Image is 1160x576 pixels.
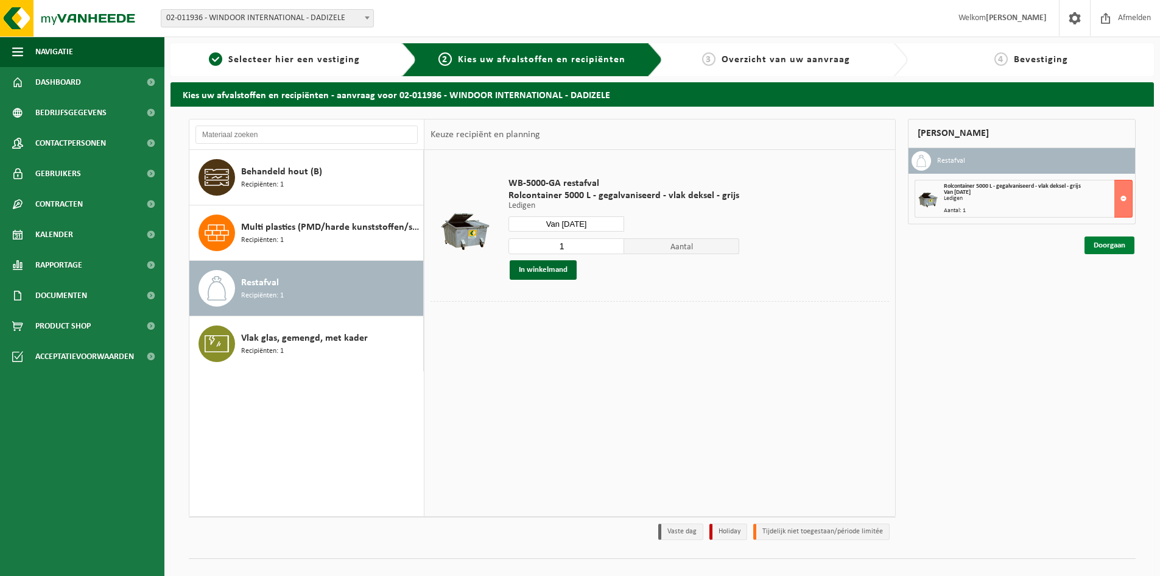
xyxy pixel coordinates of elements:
[177,52,392,67] a: 1Selecteer hier een vestiging
[241,179,284,191] span: Recipiënten: 1
[508,177,739,190] span: WB-5000-GA restafval
[35,250,82,280] span: Rapportage
[228,55,360,65] span: Selecteer hier een vestiging
[241,346,284,357] span: Recipiënten: 1
[35,37,73,67] span: Navigatie
[189,261,424,316] button: Restafval Recipiënten: 1
[241,331,368,346] span: Vlak glas, gemengd, met kader
[35,128,106,158] span: Contactpersonen
[994,52,1008,66] span: 4
[944,189,971,196] strong: Van [DATE]
[241,235,284,246] span: Recipiënten: 1
[508,216,624,232] input: Selecteer datum
[241,220,420,235] span: Multi plastics (PMD/harde kunststoffen/spanbanden/EPS/folie naturel/folie gemengd)
[161,9,374,27] span: 02-011936 - WINDOOR INTERNATIONAL - DADIZELE
[944,183,1081,190] span: Rolcontainer 5000 L - gegalvaniseerd - vlak deksel - grijs
[458,55,625,65] span: Kies uw afvalstoffen en recipiënten
[241,290,284,302] span: Recipiënten: 1
[753,524,890,540] li: Tijdelijk niet toegestaan/période limitée
[35,280,87,311] span: Documenten
[189,150,424,205] button: Behandeld hout (B) Recipiënten: 1
[908,119,1136,148] div: [PERSON_NAME]
[510,260,577,280] button: In winkelmand
[944,208,1132,214] div: Aantal: 1
[722,55,850,65] span: Overzicht van uw aanvraag
[986,13,1047,23] strong: [PERSON_NAME]
[35,67,81,98] span: Dashboard
[424,119,546,150] div: Keuze recipiënt en planning
[35,311,91,341] span: Product Shop
[241,165,322,179] span: Behandeld hout (B)
[35,219,73,250] span: Kalender
[1084,236,1134,254] a: Doorgaan
[438,52,452,66] span: 2
[241,276,279,290] span: Restafval
[709,524,747,540] li: Holiday
[508,202,739,210] p: Ledigen
[195,126,418,144] input: Materiaal zoeken
[702,52,715,66] span: 3
[170,82,1154,106] h2: Kies uw afvalstoffen en recipiënten - aanvraag voor 02-011936 - WINDOOR INTERNATIONAL - DADIZELE
[508,190,739,202] span: Rolcontainer 5000 L - gegalvaniseerd - vlak deksel - grijs
[189,316,424,371] button: Vlak glas, gemengd, met kader Recipiënten: 1
[658,524,703,540] li: Vaste dag
[944,196,1132,202] div: Ledigen
[1014,55,1068,65] span: Bevestiging
[161,10,373,27] span: 02-011936 - WINDOOR INTERNATIONAL - DADIZELE
[35,341,134,372] span: Acceptatievoorwaarden
[937,151,965,171] h3: Restafval
[624,238,740,254] span: Aantal
[35,158,81,189] span: Gebruikers
[189,205,424,261] button: Multi plastics (PMD/harde kunststoffen/spanbanden/EPS/folie naturel/folie gemengd) Recipiënten: 1
[35,189,83,219] span: Contracten
[209,52,222,66] span: 1
[35,98,107,128] span: Bedrijfsgegevens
